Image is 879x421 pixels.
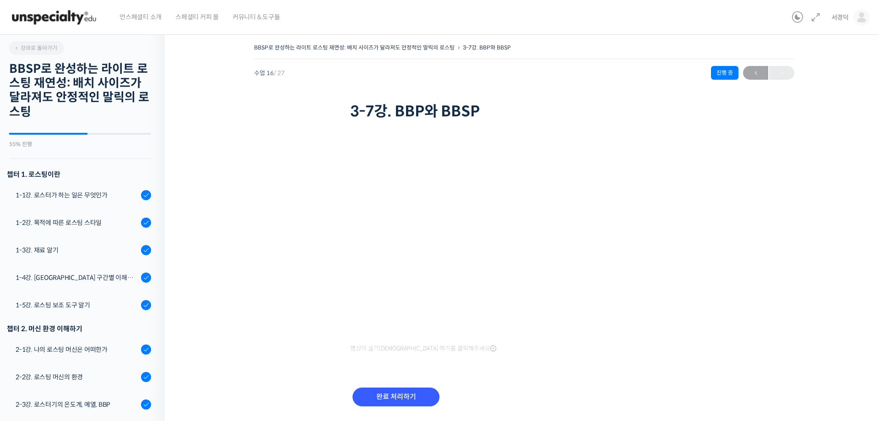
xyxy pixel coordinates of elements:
input: 완료 처리하기 [353,388,439,406]
div: 1-5강. 로스팅 보조 도구 알기 [16,300,138,310]
div: 55% 진행 [9,142,151,147]
div: 1-4강. [GEOGRAPHIC_DATA] 구간별 이해와 용어 [16,273,138,283]
a: 3-7강. BBP와 BBSP [463,44,511,51]
span: 강의로 돌아가기 [14,44,57,51]
h1: 3-7강. BBP와 BBSP [350,103,698,120]
div: 진행 중 [711,66,738,80]
h3: 챕터 1. 로스팅이란 [7,168,151,180]
div: 1-2강. 목적에 따른 로스팅 스타일 [16,218,138,228]
a: 강의로 돌아가기 [9,41,64,55]
div: 1-1강. 로스터가 하는 일은 무엇인가 [16,190,138,200]
span: 수업 16 [254,70,285,76]
a: ←이전 [743,66,768,80]
div: 2-3강. 로스터기의 온도계, 예열, BBP [16,399,138,410]
span: ← [743,67,768,79]
span: 영상이 끊기[DEMOGRAPHIC_DATA] 여기를 클릭해주세요 [350,345,496,352]
div: 챕터 2. 머신 환경 이해하기 [7,323,151,335]
h2: BBSP로 완성하는 라이트 로스팅 재연성: 배치 사이즈가 달라져도 안정적인 말릭의 로스팅 [9,62,151,119]
span: 서경덕 [831,13,849,22]
div: 1-3강. 재료 알기 [16,245,138,255]
div: 2-2강. 로스팅 머신의 환경 [16,372,138,382]
div: 2-1강. 나의 로스팅 머신은 어떠한가 [16,344,138,355]
span: / 27 [274,69,285,77]
a: BBSP로 완성하는 라이트 로스팅 재연성: 배치 사이즈가 달라져도 안정적인 말릭의 로스팅 [254,44,455,51]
